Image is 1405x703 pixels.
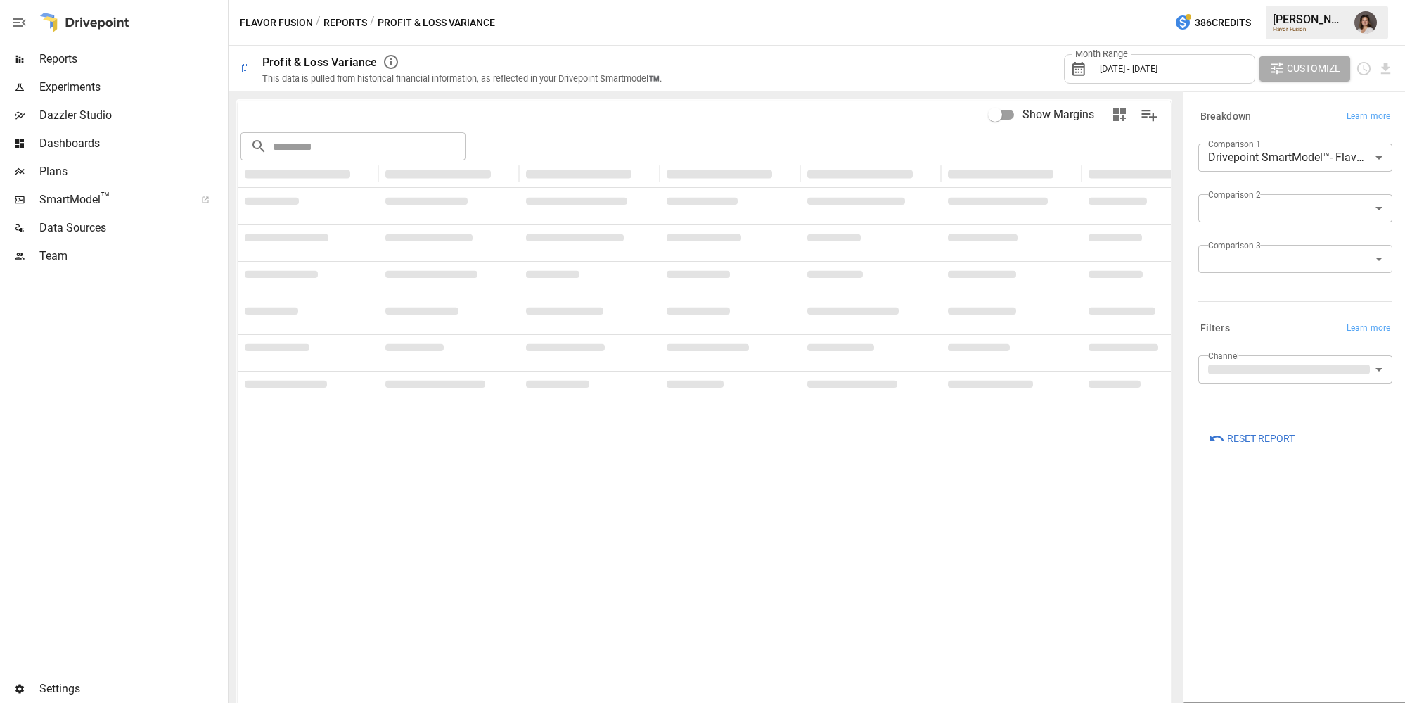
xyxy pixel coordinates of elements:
button: Customize [1259,56,1351,82]
button: Sort [492,164,512,184]
h6: Breakdown [1200,109,1251,125]
span: Reports [39,51,225,68]
div: Flavor Fusion [1273,26,1346,32]
label: Comparison 2 [1208,189,1260,201]
span: Dazzler Studio [39,107,225,124]
button: Reset Report [1198,426,1304,451]
button: Sort [352,164,371,184]
button: Flavor Fusion [240,14,313,32]
span: SmartModel [39,191,186,208]
div: / [370,14,375,32]
button: Sort [1055,164,1074,184]
button: Sort [774,164,793,184]
span: Reset Report [1227,430,1295,448]
label: Comparison 1 [1208,138,1260,150]
span: Team [39,248,225,265]
button: 386Credits [1169,10,1257,36]
div: 🗓 [240,62,251,75]
span: Data Sources [39,220,225,236]
span: Experiments [39,79,225,96]
span: Dashboards [39,135,225,152]
label: Month Range [1072,48,1131,61]
button: Reports [323,14,367,32]
button: Franziska Ibscher [1346,3,1385,42]
div: This data is pulled from historical financial information, as reflected in your Drivepoint Smartm... [262,73,662,84]
button: Manage Columns [1134,99,1165,131]
button: Sort [914,164,934,184]
button: Schedule report [1356,61,1372,77]
span: Learn more [1347,322,1390,336]
div: [PERSON_NAME] [1273,13,1346,26]
span: Show Margins [1022,106,1094,123]
div: Drivepoint SmartModel™- Flavor Fusion [1198,144,1392,172]
span: 386 Credits [1195,14,1251,32]
div: / [316,14,321,32]
span: ™ [101,189,110,207]
img: Franziska Ibscher [1354,11,1377,34]
button: Sort [633,164,653,184]
span: Plans [39,163,225,180]
span: Learn more [1347,110,1390,124]
span: Customize [1287,60,1340,77]
span: [DATE] - [DATE] [1100,63,1157,74]
span: Settings [39,680,225,697]
button: Download report [1378,61,1394,77]
label: Comparison 3 [1208,239,1260,251]
label: Channel [1208,350,1239,362]
h6: Filters [1200,321,1230,336]
div: Profit & Loss Variance [262,56,377,69]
